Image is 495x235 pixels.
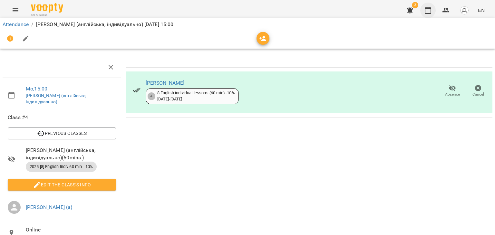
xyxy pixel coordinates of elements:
[31,3,63,13] img: Voopty Logo
[8,127,116,139] button: Previous Classes
[445,92,460,97] span: Absence
[8,179,116,191] button: Edit the class's Info
[475,4,487,16] button: EN
[440,82,465,100] button: Absence
[31,13,63,17] span: For Business
[157,90,235,102] div: 8 English individual lessons (60 min) -10% [DATE] - [DATE]
[26,204,73,210] a: [PERSON_NAME] (а)
[13,181,111,189] span: Edit the class's Info
[26,164,97,170] span: 2025 [8] English Indiv 60 min - 10%
[13,129,111,137] span: Previous Classes
[146,80,185,86] a: [PERSON_NAME]
[26,146,116,162] span: [PERSON_NAME] (англійська, індивідуально) ( 60 mins. )
[3,21,492,28] nav: breadcrumb
[26,86,47,92] a: Mo , 15:00
[478,7,485,14] span: EN
[8,3,23,18] button: Menu
[472,92,484,97] span: Cancel
[465,82,491,100] button: Cancel
[26,93,86,105] a: [PERSON_NAME] (англійська, індивідуально)
[412,2,418,8] span: 3
[3,21,29,27] a: Attendance
[460,6,469,15] img: avatar_s.png
[31,21,33,28] li: /
[26,226,116,234] span: Online
[8,114,116,121] span: Class #4
[36,21,174,28] p: [PERSON_NAME] (англійська, індивідуально) [DATE] 15:00
[148,92,155,100] div: 4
